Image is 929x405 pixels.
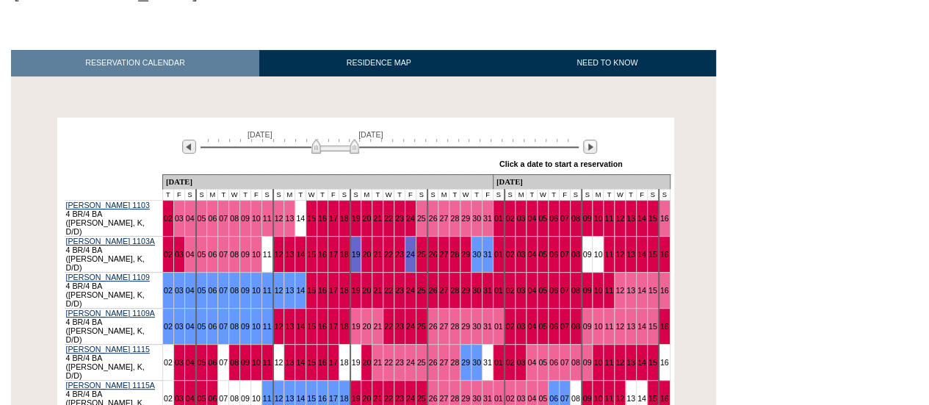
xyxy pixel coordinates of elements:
[384,214,393,223] a: 22
[450,286,459,295] a: 28
[439,322,448,331] a: 27
[583,394,592,403] a: 09
[395,322,404,331] a: 23
[352,250,361,259] a: 19
[261,189,272,200] td: S
[417,214,426,223] a: 25
[516,250,525,259] a: 03
[395,358,404,367] a: 23
[296,394,305,403] a: 14
[307,286,316,295] a: 15
[571,214,580,223] a: 08
[516,358,525,367] a: 03
[494,358,503,367] a: 01
[198,286,206,295] a: 05
[571,322,580,331] a: 08
[239,189,250,200] td: T
[296,250,305,259] a: 14
[198,322,206,331] a: 05
[461,322,470,331] a: 29
[439,358,448,367] a: 27
[429,322,438,331] a: 26
[263,394,272,403] a: 11
[241,358,250,367] a: 09
[340,250,349,259] a: 18
[494,394,503,403] a: 01
[461,394,470,403] a: 29
[373,286,382,295] a: 21
[406,214,415,223] a: 24
[329,394,338,403] a: 17
[549,286,558,295] a: 06
[252,214,261,223] a: 10
[373,214,382,223] a: 21
[182,140,196,154] img: Previous
[307,394,316,403] a: 15
[250,189,261,200] td: F
[506,214,515,223] a: 02
[417,358,426,367] a: 25
[318,286,327,295] a: 16
[384,250,393,259] a: 22
[230,286,239,295] a: 08
[247,130,272,139] span: [DATE]
[648,250,657,259] a: 15
[186,214,195,223] a: 04
[493,174,670,189] td: [DATE]
[373,358,382,367] a: 21
[373,250,382,259] a: 21
[637,322,646,331] a: 14
[372,189,383,200] td: T
[549,214,558,223] a: 06
[439,250,448,259] a: 27
[66,381,155,390] a: [PERSON_NAME] 1115A
[583,214,592,223] a: 09
[560,358,569,367] a: 07
[604,286,613,295] a: 11
[506,322,515,331] a: 02
[175,250,184,259] a: 03
[560,322,569,331] a: 07
[461,286,470,295] a: 29
[527,250,536,259] a: 04
[648,394,657,403] a: 15
[352,322,361,331] a: 19
[637,286,646,295] a: 14
[560,394,569,403] a: 07
[361,189,372,200] td: M
[307,250,316,259] a: 15
[615,214,624,223] a: 12
[218,189,229,200] td: T
[429,394,438,403] a: 26
[450,322,459,331] a: 28
[11,50,259,76] a: RESERVATION CALENDAR
[483,250,492,259] a: 31
[207,189,218,200] td: M
[538,394,547,403] a: 05
[439,214,448,223] a: 27
[285,394,294,403] a: 13
[285,358,294,367] a: 13
[549,358,558,367] a: 06
[593,214,602,223] a: 10
[164,214,173,223] a: 02
[296,358,305,367] a: 14
[175,286,184,295] a: 03
[604,394,613,403] a: 11
[615,250,624,259] a: 12
[208,286,217,295] a: 06
[472,214,481,223] a: 30
[417,322,426,331] a: 25
[175,322,184,331] a: 03
[516,394,525,403] a: 03
[660,250,669,259] a: 16
[583,358,592,367] a: 09
[295,189,306,200] td: T
[461,358,470,367] a: 29
[494,286,503,295] a: 01
[506,358,515,367] a: 02
[175,394,184,403] a: 03
[450,214,459,223] a: 28
[560,250,569,259] a: 07
[263,214,272,223] a: 11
